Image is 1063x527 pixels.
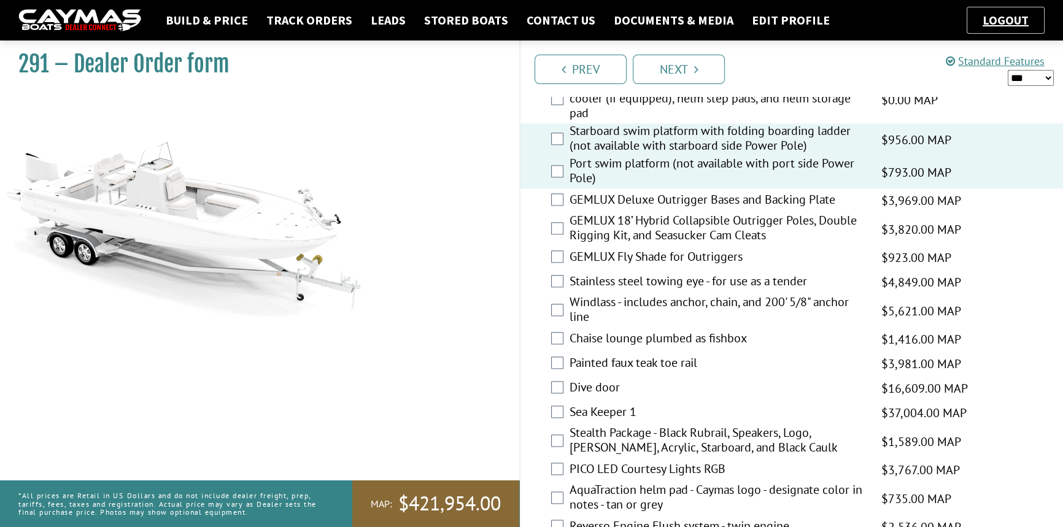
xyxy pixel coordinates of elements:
label: Painted faux teak toe rail [570,355,865,373]
label: Port swim platform (not available with port side Power Pole) [570,156,865,188]
label: GEMLUX 18’ Hybrid Collapsible Outrigger Poles, Double Rigging Kit, and Seasucker Cam Cleats [570,213,865,245]
span: $793.00 MAP [881,163,951,182]
label: Stealth Package - Black Rubrail, Speakers, Logo, [PERSON_NAME], Acrylic, Starboard, and Black Caulk [570,425,865,458]
span: $421,954.00 [398,491,501,517]
ul: Pagination [531,53,1063,84]
span: $923.00 MAP [881,248,951,267]
label: AquaTraction helm pad - Caymas logo - designate color in notes - tan or grey [570,482,865,515]
a: Standard Features [946,54,1045,68]
label: GEMLUX Deluxe Outrigger Bases and Backing Plate [570,192,865,210]
span: MAP: [371,498,392,510]
a: Contact Us [520,12,601,28]
label: Gray Surf Turf mats in place of standard teak color on cooler (if equipped), helm step pads, and ... [570,76,865,123]
span: $5,621.00 MAP [881,302,961,320]
span: $16,609.00 MAP [881,379,967,398]
label: Chaise lounge plumbed as fishbox [570,331,865,348]
a: Documents & Media [608,12,740,28]
span: $3,767.00 MAP [881,461,959,479]
span: $735.00 MAP [881,490,951,508]
label: Dive door [570,380,865,398]
a: Track Orders [260,12,358,28]
p: *All prices are Retail in US Dollars and do not include dealer freight, prep, tariffs, fees, taxe... [18,485,325,522]
span: $3,981.00 MAP [881,355,961,373]
span: $3,820.00 MAP [881,220,961,239]
span: $3,969.00 MAP [881,191,961,210]
span: $956.00 MAP [881,131,951,149]
label: PICO LED Courtesy Lights RGB [570,461,865,479]
a: Build & Price [160,12,254,28]
span: $1,416.00 MAP [881,330,961,348]
a: Prev [535,55,627,84]
label: Starboard swim platform with folding boarding ladder (not available with starboard side Power Pole) [570,123,865,156]
a: Leads [365,12,412,28]
label: GEMLUX Fly Shade for Outriggers [570,249,865,267]
a: Stored Boats [418,12,514,28]
img: caymas-dealer-connect-2ed40d3bc7270c1d8d7ffb4b79bf05adc795679939227970def78ec6f6c03838.gif [18,9,141,32]
label: Windlass - includes anchor, chain, and 200' 5/8" anchor line [570,294,865,327]
a: Next [633,55,725,84]
label: Sea Keeper 1 [570,404,865,422]
span: $4,849.00 MAP [881,273,961,291]
h1: 291 – Dealer Order form [18,50,489,78]
span: $0.00 MAP [881,91,937,109]
span: $37,004.00 MAP [881,404,966,422]
a: MAP:$421,954.00 [352,480,519,527]
label: Stainless steel towing eye - for use as a tender [570,274,865,291]
a: Edit Profile [746,12,836,28]
span: $1,589.00 MAP [881,433,961,451]
a: Logout [976,12,1035,28]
